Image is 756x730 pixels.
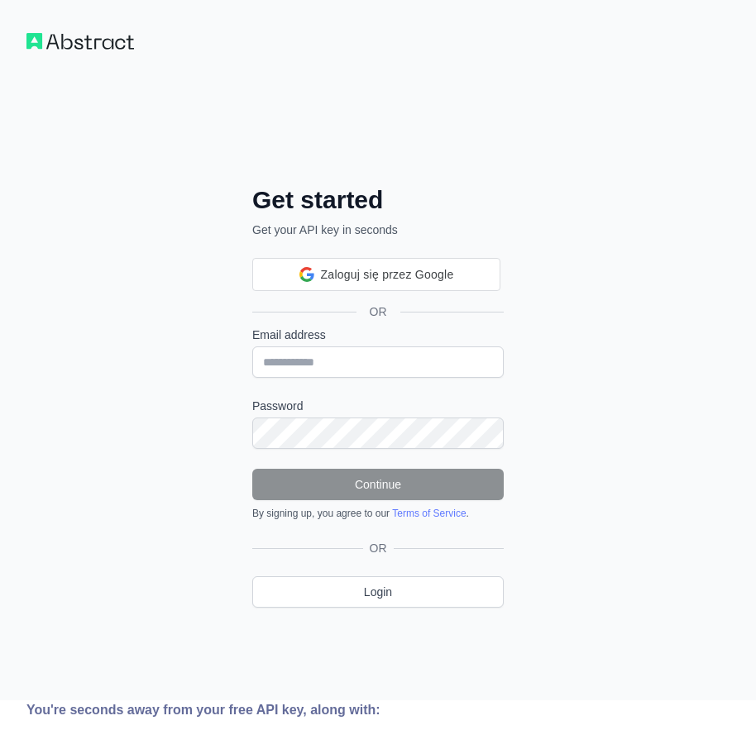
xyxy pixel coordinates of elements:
a: Login [252,576,504,608]
button: Continue [252,469,504,500]
label: Email address [252,327,504,343]
span: Zaloguj się przez Google [321,266,454,284]
label: Password [252,398,504,414]
div: Zaloguj się przez Google [252,258,500,291]
p: Get your API key in seconds [252,222,504,238]
span: OR [363,540,394,556]
span: OR [356,303,400,320]
div: You're seconds away from your free API key, along with: [26,700,534,720]
img: Workflow [26,33,134,50]
div: By signing up, you agree to our . [252,507,504,520]
a: Terms of Service [392,508,466,519]
h2: Get started [252,185,504,215]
